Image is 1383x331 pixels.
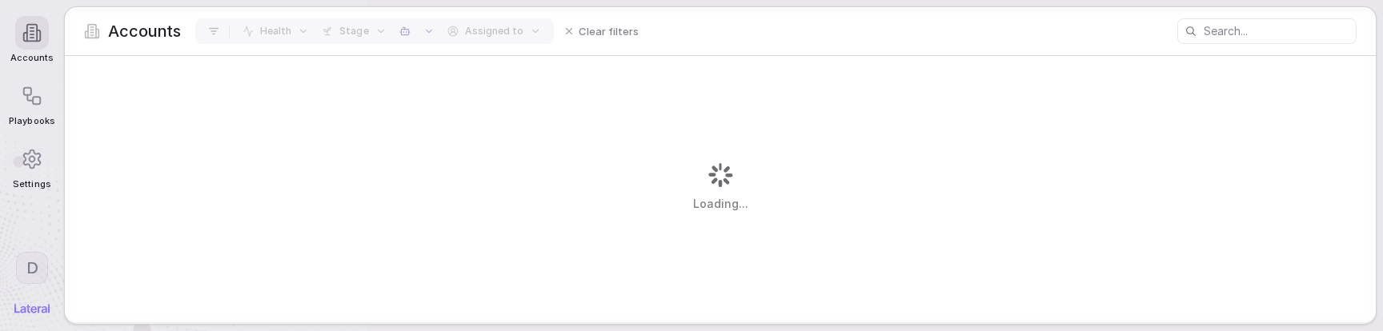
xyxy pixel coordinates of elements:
span: Clear filters [579,23,639,39]
span: Health [260,25,291,38]
input: Search... [1204,20,1355,42]
button: Clear filters [557,20,647,42]
span: Loading... [693,196,748,212]
span: Accounts [10,53,54,63]
a: Playbooks [9,71,54,134]
a: Settings [9,134,54,197]
a: Accounts [9,8,54,71]
span: Accounts [108,20,181,42]
span: Assigned to [465,25,523,38]
span: Playbooks [9,116,54,126]
span: Settings [13,179,50,189]
span: Stage [339,25,368,38]
img: Lateral [14,304,50,313]
span: D [26,257,38,278]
